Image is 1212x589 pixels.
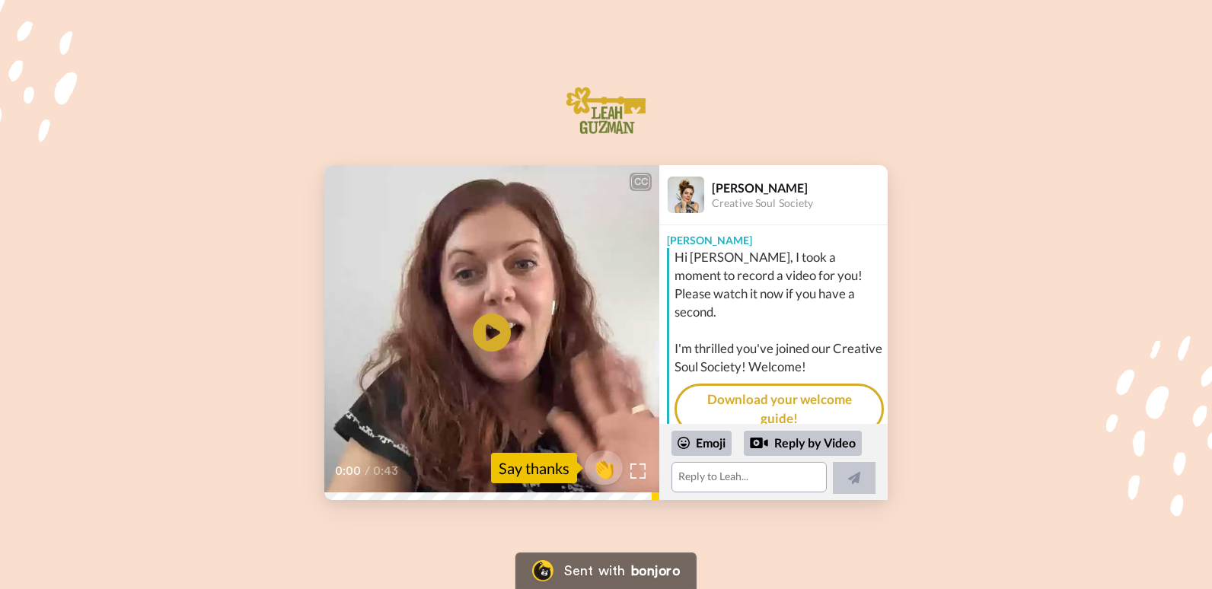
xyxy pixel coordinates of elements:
[365,462,370,480] span: /
[668,177,704,213] img: Profile Image
[335,462,362,480] span: 0:00
[491,453,577,483] div: Say thanks
[750,434,768,452] div: Reply by Video
[659,225,888,248] div: [PERSON_NAME]
[675,384,884,435] a: Download your welcome guide!
[585,451,623,485] button: 👏
[675,248,884,376] div: Hi [PERSON_NAME], I took a moment to record a video for you! Please watch it now if you have a se...
[630,463,646,479] img: Full screen
[373,462,400,480] span: 0:43
[712,180,887,195] div: [PERSON_NAME]
[631,174,650,189] div: CC
[671,431,732,455] div: Emoji
[585,456,623,480] span: 👏
[712,197,887,210] div: Creative Soul Society
[562,81,650,142] img: Welcome committee logo
[744,431,862,457] div: Reply by Video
